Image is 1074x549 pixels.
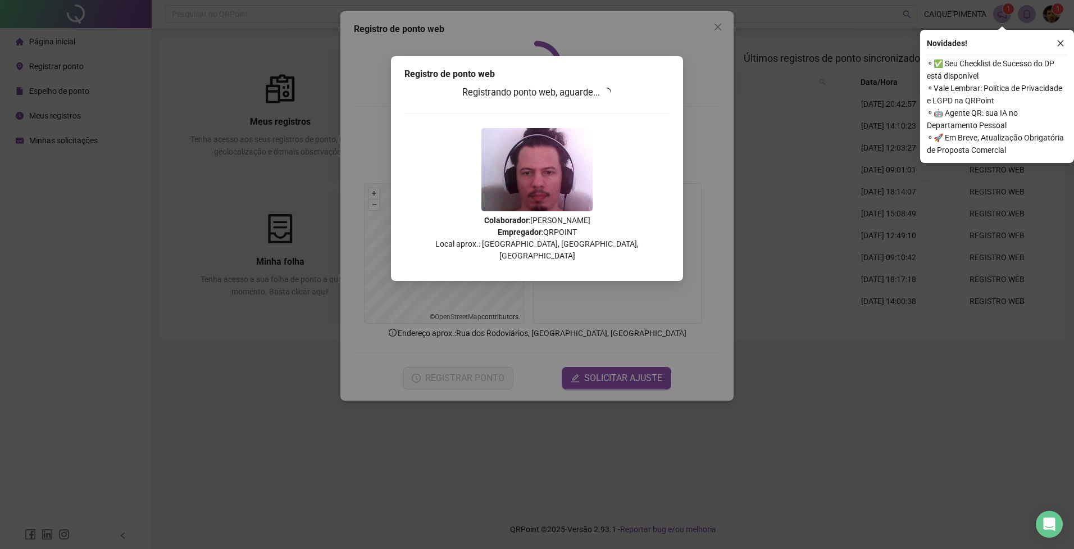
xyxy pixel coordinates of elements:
[927,107,1067,131] span: ⚬ 🤖 Agente QR: sua IA no Departamento Pessoal
[498,228,541,237] strong: Empregador
[1036,511,1063,538] div: Open Intercom Messenger
[404,215,670,262] p: : [PERSON_NAME] : QRPOINT Local aprox.: [GEOGRAPHIC_DATA], [GEOGRAPHIC_DATA], [GEOGRAPHIC_DATA]
[927,57,1067,82] span: ⚬ ✅ Seu Checklist de Sucesso do DP está disponível
[484,216,529,225] strong: Colaborador
[601,86,613,98] span: loading
[404,85,670,100] h3: Registrando ponto web, aguarde...
[927,82,1067,107] span: ⚬ Vale Lembrar: Política de Privacidade e LGPD na QRPoint
[404,67,670,81] div: Registro de ponto web
[1057,39,1064,47] span: close
[927,37,967,49] span: Novidades !
[481,128,593,211] img: Z
[927,131,1067,156] span: ⚬ 🚀 Em Breve, Atualização Obrigatória de Proposta Comercial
